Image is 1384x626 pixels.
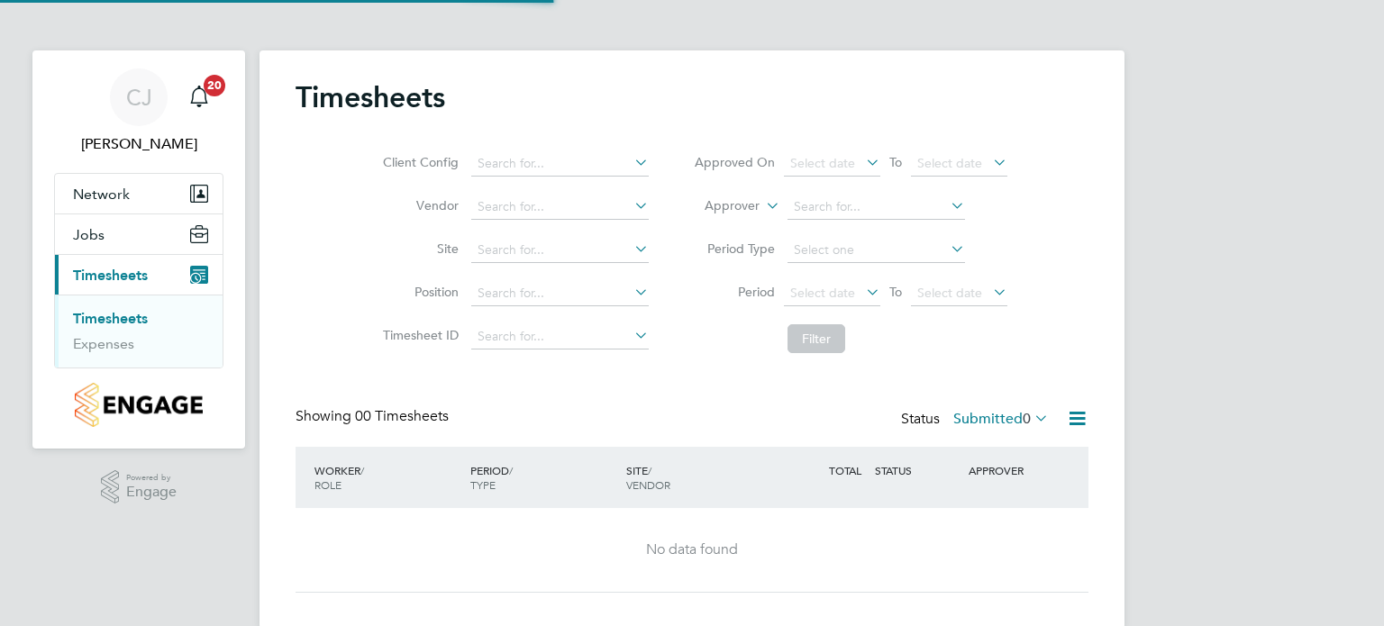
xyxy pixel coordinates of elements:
input: Search for... [471,151,649,177]
span: To [884,280,907,304]
label: Timesheet ID [378,327,459,343]
label: Vendor [378,197,459,213]
label: Submitted [953,410,1049,428]
div: STATUS [870,454,964,486]
span: Craig Johnson [54,133,223,155]
span: 00 Timesheets [355,407,449,425]
span: Network [73,186,130,203]
button: Jobs [55,214,223,254]
span: Engage [126,485,177,500]
span: CJ [126,86,152,109]
span: Timesheets [73,267,148,284]
div: Status [901,407,1052,432]
h2: Timesheets [296,79,445,115]
div: WORKER [310,454,466,501]
span: / [648,463,651,477]
label: Approver [678,197,760,215]
a: 20 [181,68,217,126]
span: To [884,150,907,174]
label: Period Type [694,240,775,257]
a: Powered byEngage [101,470,178,504]
div: Showing [296,407,452,426]
a: Expenses [73,335,134,352]
a: Go to home page [54,383,223,427]
span: ROLE [314,477,341,492]
span: Powered by [126,470,177,485]
div: SITE [622,454,778,501]
img: countryside-properties-logo-retina.png [75,383,202,427]
span: 0 [1023,410,1031,428]
span: / [360,463,364,477]
span: Select date [790,155,855,171]
button: Timesheets [55,255,223,295]
input: Search for... [788,195,965,220]
div: APPROVER [964,454,1058,486]
span: / [509,463,513,477]
label: Site [378,240,459,257]
nav: Main navigation [32,50,245,449]
a: CJ[PERSON_NAME] [54,68,223,155]
input: Search for... [471,324,649,349]
label: Approved On [694,154,775,170]
input: Search for... [471,195,649,220]
input: Select one [788,238,965,263]
span: TYPE [470,477,496,492]
div: PERIOD [466,454,622,501]
span: VENDOR [626,477,670,492]
button: Network [55,174,223,213]
span: Jobs [73,226,105,243]
span: TOTAL [829,463,861,477]
span: Select date [917,155,982,171]
label: Position [378,284,459,300]
label: Client Config [378,154,459,170]
div: Timesheets [55,295,223,367]
span: 20 [204,75,225,96]
div: No data found [314,540,1070,559]
input: Search for... [471,238,649,263]
span: Select date [790,285,855,301]
label: Period [694,284,775,300]
span: Select date [917,285,982,301]
button: Filter [788,324,845,353]
input: Search for... [471,281,649,306]
a: Timesheets [73,310,148,327]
